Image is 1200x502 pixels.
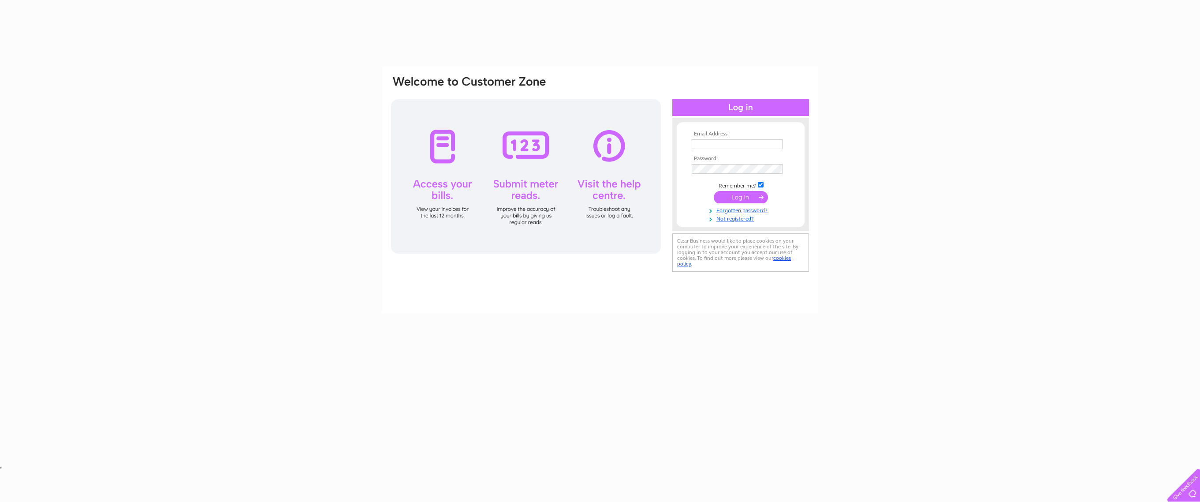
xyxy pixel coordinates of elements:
[677,255,791,267] a: cookies policy
[689,131,792,137] th: Email Address:
[672,233,809,272] div: Clear Business would like to place cookies on your computer to improve your experience of the sit...
[689,156,792,162] th: Password:
[689,180,792,189] td: Remember me?
[692,206,792,214] a: Forgotten password?
[692,214,792,222] a: Not registered?
[714,191,768,203] input: Submit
